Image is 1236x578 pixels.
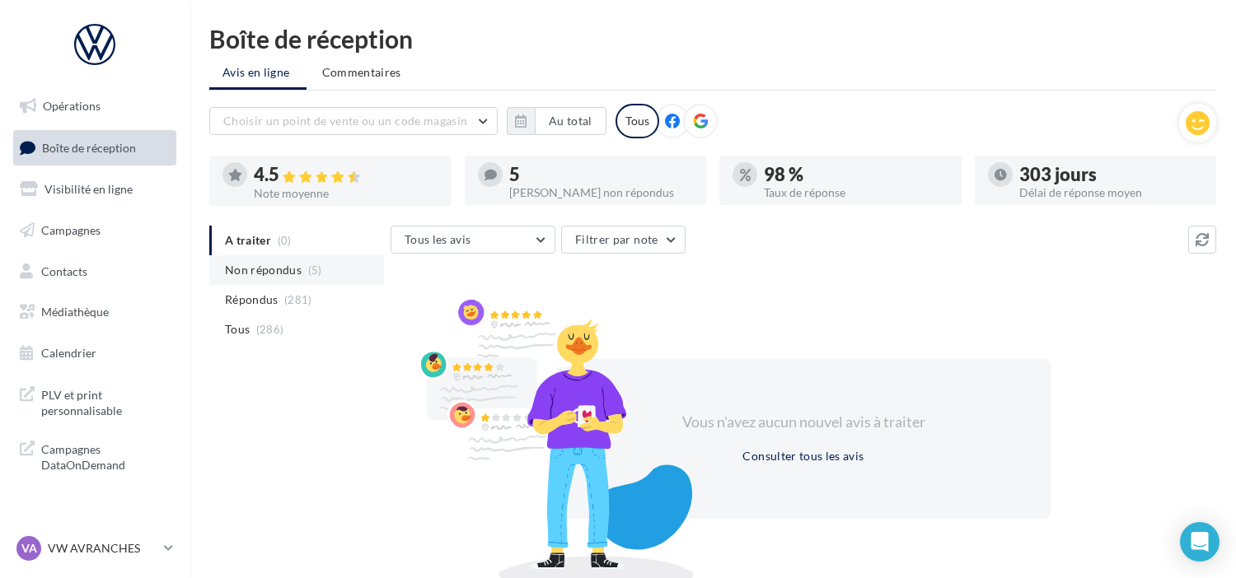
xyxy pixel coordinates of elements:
[41,263,87,277] span: Contacts
[616,104,659,138] div: Tous
[41,223,101,237] span: Campagnes
[41,438,170,473] span: Campagnes DataOnDemand
[10,89,180,124] a: Opérations
[405,232,471,246] span: Tous les avis
[10,336,180,371] a: Calendrier
[209,26,1216,51] div: Boîte de réception
[223,114,467,128] span: Choisir un point de vente ou un code magasin
[254,165,438,184] div: 4.5
[509,165,694,184] div: 5
[41,384,170,419] span: PLV et print personnalisable
[284,293,312,306] span: (281)
[13,533,176,564] a: VA VW AVRANCHES
[1019,187,1204,198] div: Délai de réponse moyen
[736,446,870,466] button: Consulter tous les avis
[507,107,606,135] button: Au total
[10,377,180,426] a: PLV et print personnalisable
[41,305,109,319] span: Médiathèque
[10,130,180,165] a: Boîte de réception
[256,323,284,336] span: (286)
[10,254,180,289] a: Contacts
[43,99,101,113] span: Opérations
[225,321,250,338] span: Tous
[48,540,157,557] p: VW AVRANCHES
[44,182,133,196] span: Visibilité en ligne
[764,187,948,198] div: Taux de réponse
[1180,522,1220,562] div: Open Intercom Messenger
[225,291,279,308] span: Répondus
[41,346,96,360] span: Calendrier
[1019,165,1204,184] div: 303 jours
[535,107,606,135] button: Au total
[662,412,945,433] div: Vous n'avez aucun nouvel avis à traiter
[308,263,322,277] span: (5)
[10,172,180,207] a: Visibilité en ligne
[10,213,180,248] a: Campagnes
[391,226,555,254] button: Tous les avis
[509,187,694,198] div: [PERSON_NAME] non répondus
[10,295,180,329] a: Médiathèque
[21,540,37,557] span: VA
[764,165,948,184] div: 98 %
[254,188,438,199] div: Note moyenne
[561,226,686,254] button: Filtrer par note
[322,65,401,79] span: Commentaires
[10,431,180,480] a: Campagnes DataOnDemand
[42,140,136,154] span: Boîte de réception
[225,262,302,278] span: Non répondus
[209,107,498,135] button: Choisir un point de vente ou un code magasin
